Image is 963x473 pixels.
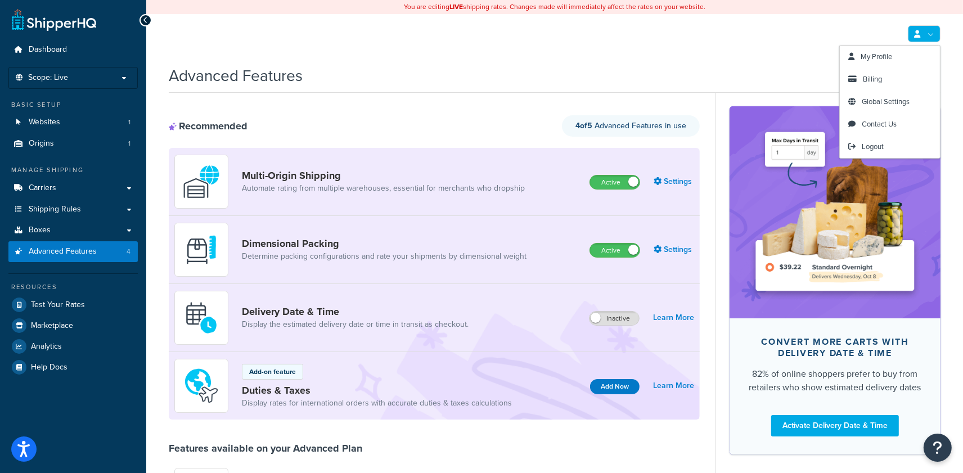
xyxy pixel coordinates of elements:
[8,295,138,315] a: Test Your Rates
[8,112,138,133] a: Websites1
[8,100,138,110] div: Basic Setup
[169,120,247,132] div: Recommended
[840,113,940,136] a: Contact Us
[31,342,62,352] span: Analytics
[242,398,512,409] a: Display rates for international orders with accurate duties & taxes calculations
[31,363,67,372] span: Help Docs
[169,442,362,454] div: Features available on your Advanced Plan
[31,300,85,310] span: Test Your Rates
[748,336,922,359] div: Convert more carts with delivery date & time
[8,199,138,220] a: Shipping Rules
[8,178,138,199] a: Carriers
[8,336,138,357] a: Analytics
[8,241,138,262] li: Advanced Features
[840,91,940,113] a: Global Settings
[8,112,138,133] li: Websites
[242,384,512,397] a: Duties & Taxes
[748,367,922,394] div: 82% of online shoppers prefer to buy from retailers who show estimated delivery dates
[653,310,694,326] a: Learn More
[590,379,640,394] button: Add Now
[29,118,60,127] span: Websites
[29,205,81,214] span: Shipping Rules
[29,139,54,148] span: Origins
[840,136,940,158] a: Logout
[29,247,97,256] span: Advanced Features
[242,169,525,182] a: Multi-Origin Shipping
[771,415,899,436] a: Activate Delivery Date & Time
[127,247,130,256] span: 4
[128,139,130,148] span: 1
[8,133,138,154] a: Origins1
[29,183,56,193] span: Carriers
[862,96,910,107] span: Global Settings
[862,119,897,129] span: Contact Us
[590,244,640,257] label: Active
[8,316,138,336] a: Marketplace
[924,434,952,462] button: Open Resource Center
[8,39,138,60] a: Dashboard
[128,118,130,127] span: 1
[861,51,892,62] span: My Profile
[242,319,469,330] a: Display the estimated delivery date or time in transit as checkout.
[863,74,882,84] span: Billing
[182,298,221,337] img: gfkeb5ejjkALwAAAABJRU5ErkJggg==
[653,378,694,394] a: Learn More
[8,133,138,154] li: Origins
[28,73,68,83] span: Scope: Live
[862,141,884,152] span: Logout
[575,120,592,132] strong: 4 of 5
[242,237,526,250] a: Dimensional Packing
[8,282,138,292] div: Resources
[590,175,640,189] label: Active
[29,226,51,235] span: Boxes
[31,321,73,331] span: Marketplace
[746,123,924,301] img: feature-image-ddt-36eae7f7280da8017bfb280eaccd9c446f90b1fe08728e4019434db127062ab4.png
[8,220,138,241] a: Boxes
[182,230,221,269] img: DTVBYsAAAAAASUVORK5CYII=
[840,68,940,91] a: Billing
[242,305,469,318] a: Delivery Date & Time
[654,174,694,190] a: Settings
[29,45,67,55] span: Dashboard
[242,183,525,194] a: Automate rating from multiple warehouses, essential for merchants who dropship
[449,2,463,12] b: LIVE
[654,242,694,258] a: Settings
[589,312,639,325] label: Inactive
[8,357,138,377] a: Help Docs
[249,367,296,377] p: Add-on feature
[182,162,221,201] img: WatD5o0RtDAAAAAElFTkSuQmCC
[8,241,138,262] a: Advanced Features4
[242,251,526,262] a: Determine packing configurations and rate your shipments by dimensional weight
[840,46,940,68] a: My Profile
[575,120,686,132] span: Advanced Features in use
[182,366,221,406] img: icon-duo-feat-landed-cost-7136b061.png
[8,165,138,175] div: Manage Shipping
[169,65,303,87] h1: Advanced Features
